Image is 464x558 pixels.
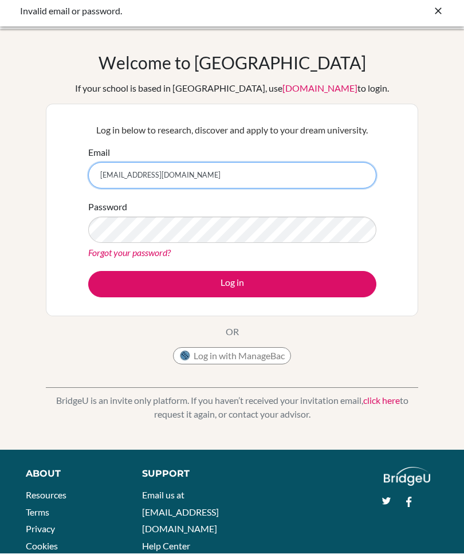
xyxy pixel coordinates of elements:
div: Support [142,472,222,486]
a: click here [363,400,400,411]
div: If your school is based in [GEOGRAPHIC_DATA], use to login. [75,87,389,100]
a: Resources [26,494,66,505]
a: Cookies [26,545,58,556]
img: logo_white@2x-f4f0deed5e89b7ecb1c2cc34c3e3d731f90f0f143d5ea2071677605dd97b5244.png [384,472,430,491]
label: Email [88,151,110,164]
div: Invalid email or password. [20,9,272,23]
a: Help Center [142,545,190,556]
h1: Welcome to [GEOGRAPHIC_DATA] [99,57,366,78]
p: BridgeU is an invite only platform. If you haven’t received your invitation email, to request it ... [46,399,418,426]
button: Log in [88,276,376,302]
a: [DOMAIN_NAME] [282,88,357,99]
a: Terms [26,512,49,522]
a: Email us at [EMAIL_ADDRESS][DOMAIN_NAME] [142,494,219,539]
label: Password [88,205,127,219]
a: Privacy [26,528,55,539]
p: OR [226,330,239,344]
p: Log in below to research, discover and apply to your dream university. [88,128,376,142]
button: Log in with ManageBac [173,352,291,370]
a: Forgot your password? [88,252,171,263]
div: About [26,472,116,486]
